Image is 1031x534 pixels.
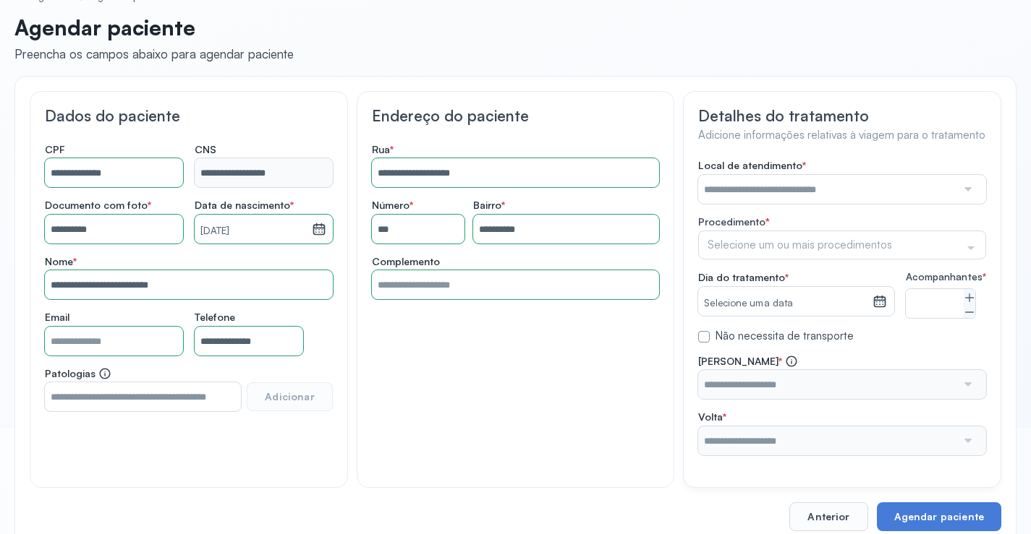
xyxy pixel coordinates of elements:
[195,199,294,212] span: Data de nascimento
[372,199,413,212] span: Número
[708,237,892,252] span: Selecione um ou mais procedimentos
[45,367,111,380] span: Patologias
[45,143,65,156] span: CPF
[45,199,151,212] span: Documento com foto
[14,46,294,61] div: Preencha os campos abaixo para agendar paciente
[789,502,867,531] button: Anterior
[698,271,789,284] span: Dia do tratamento
[698,355,798,368] span: [PERSON_NAME]
[372,106,660,125] h3: Endereço do paciente
[473,199,505,212] span: Bairro
[906,271,986,283] span: Acompanhantes
[45,311,69,324] span: Email
[716,330,854,343] label: Não necessita de transporte
[195,311,235,324] span: Telefone
[45,255,77,268] span: Nome
[698,159,806,172] span: Local de atendimento
[372,143,394,156] span: Rua
[698,215,765,228] span: Procedimento
[704,296,867,311] small: Selecione uma data
[14,14,294,40] p: Agendar paciente
[698,106,986,125] h3: Detalhes do tratamento
[698,129,986,142] h4: Adicione informações relativas à viagem para o tratamento
[195,143,216,156] span: CNS
[698,410,726,423] span: Volta
[877,502,1001,531] button: Agendar paciente
[45,106,333,125] h3: Dados do paciente
[372,255,440,268] span: Complemento
[200,224,306,238] small: [DATE]
[247,382,332,411] button: Adicionar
